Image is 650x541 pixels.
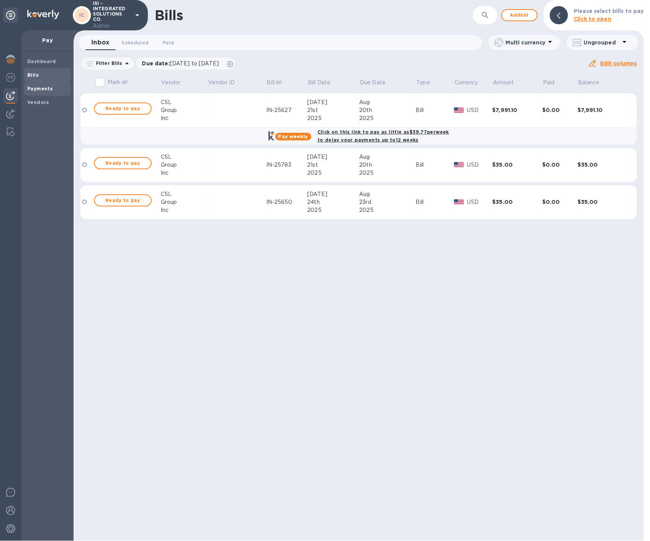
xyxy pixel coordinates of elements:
span: Due Date [360,79,395,87]
span: Amount [493,79,524,87]
span: Paid [163,39,174,47]
div: $35.00 [493,161,543,169]
div: Aug [360,190,416,198]
div: Group [161,161,208,169]
p: Bill Date [308,79,330,87]
div: 23rd [360,198,416,206]
div: 2025 [360,169,416,177]
b: Vendors [27,99,49,105]
div: Aug [360,98,416,106]
div: Bill [416,161,454,169]
div: $7,991.10 [493,106,543,114]
div: 2025 [308,206,360,214]
span: Scheduled [121,39,149,47]
div: [DATE] [308,98,360,106]
span: Vendor [161,79,190,87]
div: IN-25650 [266,198,308,206]
div: Unpin categories [3,8,18,23]
div: $7,991.10 [578,106,628,114]
div: Group [161,106,208,114]
p: Type [417,79,430,87]
div: Due date:[DATE] to [DATE] [136,57,236,69]
div: CSL [161,153,208,161]
div: 2025 [360,206,416,214]
b: Dashboard [27,58,56,64]
div: IN-25783 [266,161,308,169]
img: USD [454,107,464,113]
p: Admin [93,22,131,30]
p: Ungrouped [584,39,620,46]
p: Amount [493,79,514,87]
button: Ready to pay [94,103,152,115]
b: Click to open [574,16,612,22]
span: Add bill [508,11,531,20]
span: Bill Date [308,79,340,87]
div: CSL [161,190,208,198]
div: Group [161,198,208,206]
div: Inc [161,169,208,177]
span: Balance [578,79,609,87]
div: Inc [161,206,208,214]
span: Ready to pay [101,159,145,168]
p: Pay [27,36,68,44]
span: Paid [543,79,565,87]
b: Pay weekly [278,134,308,139]
img: Foreign exchange [6,73,15,82]
p: USD [467,198,493,206]
div: $35.00 [493,198,543,206]
div: 21st [308,161,360,169]
b: Payments [27,86,53,91]
p: Vendor ID [209,79,235,87]
p: Bill № [267,79,283,87]
div: $35.00 [578,198,628,206]
span: Type [417,79,440,87]
div: 20th [360,106,416,114]
span: Inbox [91,37,109,48]
div: 2025 [360,114,416,122]
span: [DATE] to [DATE] [170,60,219,66]
p: Filter Bills [93,60,122,66]
p: Currency [455,79,478,87]
span: Ready to pay [101,104,145,113]
button: Ready to pay [94,157,152,169]
b: Please select bills to pay [574,8,644,14]
img: USD [454,199,464,205]
p: Mark all [108,78,127,86]
p: USD [467,106,493,114]
p: ISI - INTEGRATED SOLUTIONS CO. [93,1,131,30]
div: [DATE] [308,153,360,161]
button: Ready to pay [94,194,152,207]
div: Bill [416,106,454,114]
p: Vendor [161,79,181,87]
img: Logo [27,10,59,19]
div: 20th [360,161,416,169]
b: Click on this link to pay as little as $39.77 per week to delay your payments up to 12 weeks [317,129,449,143]
div: Bill [416,198,454,206]
b: Bills [27,72,39,78]
div: 21st [308,106,360,114]
div: 2025 [308,114,360,122]
div: 24th [308,198,360,206]
div: [DATE] [308,190,360,198]
div: $0.00 [542,161,578,169]
div: IN-25627 [266,106,308,114]
div: CSL [161,98,208,106]
p: Multi currency [506,39,546,46]
span: Vendor ID [209,79,245,87]
p: Balance [578,79,600,87]
span: Ready to pay [101,196,145,205]
div: Aug [360,153,416,161]
div: $0.00 [542,198,578,206]
button: Addbill [501,9,538,21]
b: IC [79,12,85,18]
img: USD [454,162,464,167]
u: Edit columns [600,60,637,66]
p: USD [467,161,493,169]
div: Inc [161,114,208,122]
div: $0.00 [542,106,578,114]
p: Due Date [360,79,385,87]
p: Paid [543,79,555,87]
span: Bill № [267,79,292,87]
p: Due date : [142,60,223,67]
h1: Bills [155,7,183,23]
